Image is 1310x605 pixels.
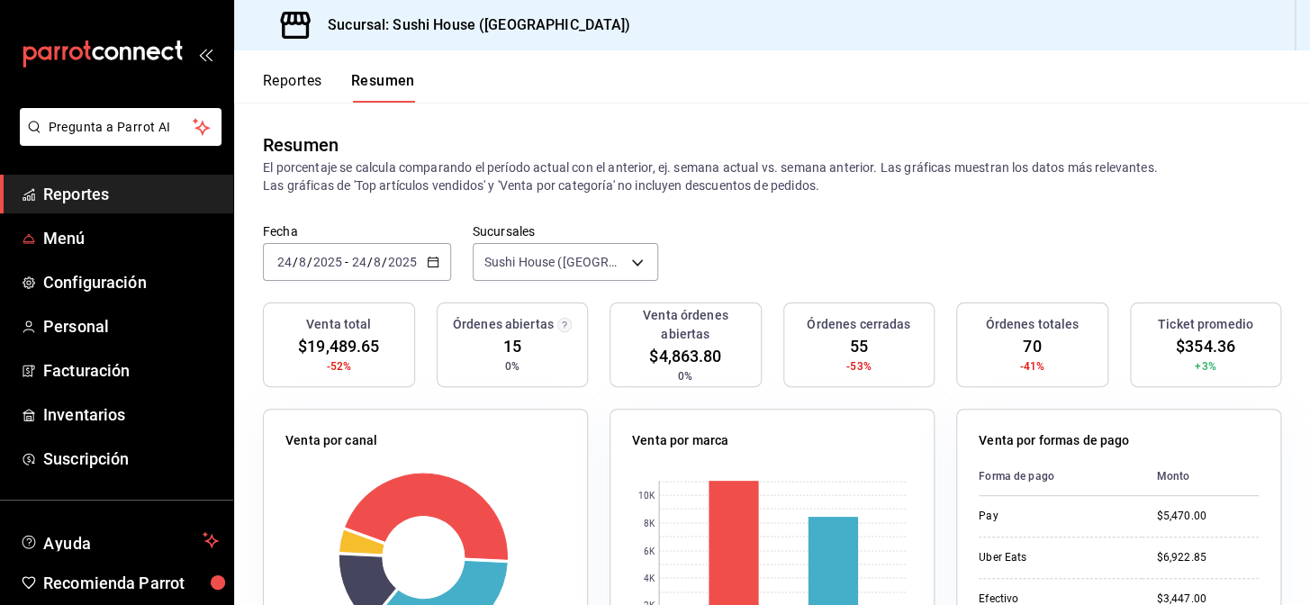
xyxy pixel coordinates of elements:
[263,225,451,238] label: Fecha
[307,255,312,269] span: /
[313,14,630,36] h3: Sucursal: Sushi House ([GEOGRAPHIC_DATA])
[644,519,655,528] text: 8K
[43,571,219,595] span: Recomienda Parrot
[306,315,371,334] h3: Venta total
[366,255,372,269] span: /
[43,270,219,294] span: Configuración
[649,344,721,368] span: $4,863.80
[43,529,195,551] span: Ayuda
[43,358,219,383] span: Facturación
[678,368,692,384] span: 0%
[43,182,219,206] span: Reportes
[979,550,1127,565] div: Uber Eats
[20,108,221,146] button: Pregunta a Parrot AI
[13,131,221,149] a: Pregunta a Parrot AI
[345,255,348,269] span: -
[298,334,379,358] span: $19,489.65
[1156,509,1259,524] div: $5,470.00
[351,72,415,103] button: Resumen
[979,457,1142,496] th: Forma de pago
[43,447,219,471] span: Suscripción
[1142,457,1259,496] th: Monto
[846,358,872,375] span: -53%
[1019,358,1044,375] span: -41%
[453,315,554,334] h3: Órdenes abiertas
[618,306,754,344] h3: Venta órdenes abiertas
[276,255,293,269] input: --
[484,253,626,271] span: Sushi House ([GEOGRAPHIC_DATA])
[43,402,219,427] span: Inventarios
[285,431,377,450] p: Venta por canal
[382,255,387,269] span: /
[644,546,655,556] text: 6K
[985,315,1079,334] h3: Órdenes totales
[387,255,418,269] input: ----
[373,255,382,269] input: --
[850,334,868,358] span: 55
[473,225,659,238] label: Sucursales
[644,573,655,583] text: 4K
[505,358,519,375] span: 0%
[979,431,1129,450] p: Venta por formas de pago
[293,255,298,269] span: /
[1023,334,1041,358] span: 70
[807,315,910,334] h3: Órdenes cerradas
[979,509,1127,524] div: Pay
[312,255,343,269] input: ----
[49,118,194,137] span: Pregunta a Parrot AI
[1176,334,1235,358] span: $354.36
[350,255,366,269] input: --
[503,334,521,358] span: 15
[263,72,322,103] button: Reportes
[632,431,728,450] p: Venta por marca
[298,255,307,269] input: --
[1195,358,1215,375] span: +3%
[43,226,219,250] span: Menú
[263,72,415,103] div: navigation tabs
[1156,550,1259,565] div: $6,922.85
[43,314,219,339] span: Personal
[263,131,339,158] div: Resumen
[1158,315,1253,334] h3: Ticket promedio
[198,47,212,61] button: open_drawer_menu
[326,358,351,375] span: -52%
[638,491,655,501] text: 10K
[263,158,1281,194] p: El porcentaje se calcula comparando el período actual con el anterior, ej. semana actual vs. sema...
